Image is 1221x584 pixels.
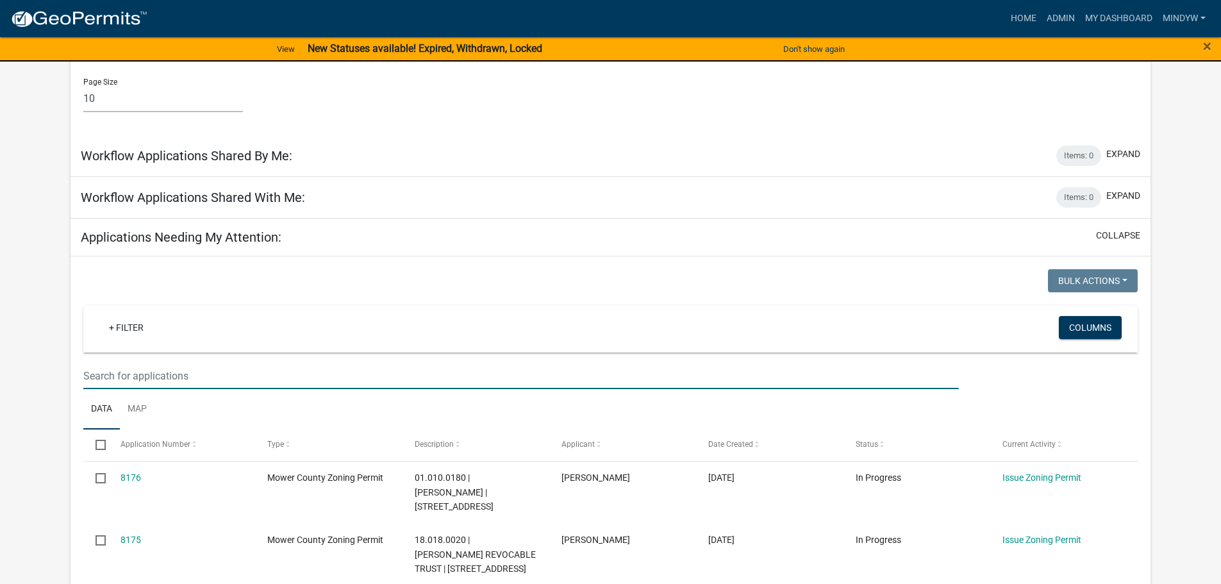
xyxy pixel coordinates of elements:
a: Issue Zoning Permit [1002,472,1081,483]
a: View [272,38,300,60]
a: Admin [1042,6,1080,31]
a: 8176 [120,472,141,483]
datatable-header-cell: Date Created [696,430,843,460]
span: Jay Peterson [561,535,630,545]
span: × [1203,37,1211,55]
datatable-header-cell: Description [402,430,549,460]
span: 01.010.0180 | LAGERSTEDT DAVID L | 14846 STATE HWY 56 [415,472,494,512]
input: Search for applications [83,363,958,389]
span: Current Activity [1002,440,1056,449]
span: Description [415,440,454,449]
datatable-header-cell: Type [255,430,402,460]
span: Date Created [708,440,753,449]
h5: Workflow Applications Shared By Me: [81,148,292,163]
button: expand [1106,189,1140,203]
h5: Applications Needing My Attention: [81,229,281,245]
span: David Lagerstedt [561,472,630,483]
datatable-header-cell: Select [83,430,108,460]
strong: New Statuses available! Expired, Withdrawn, Locked [308,42,542,54]
span: 08/20/2025 [708,472,735,483]
datatable-header-cell: Applicant [549,430,696,460]
a: 8175 [120,535,141,545]
a: Issue Zoning Permit [1002,535,1081,545]
button: Close [1203,38,1211,54]
datatable-header-cell: Status [843,430,990,460]
span: Type [267,440,284,449]
a: My Dashboard [1080,6,1158,31]
span: Status [856,440,878,449]
a: Map [120,389,154,430]
div: Items: 0 [1056,146,1101,166]
span: 18.018.0020 | JAY D PETERSON REVOCABLE TRUST | 50905 320TH ST [415,535,536,574]
h5: Workflow Applications Shared With Me: [81,190,305,205]
button: Don't show again [778,38,850,60]
span: Mower County Zoning Permit [267,472,383,483]
button: collapse [1096,229,1140,242]
a: Home [1006,6,1042,31]
span: Mower County Zoning Permit [267,535,383,545]
datatable-header-cell: Current Activity [990,430,1137,460]
span: In Progress [856,535,901,545]
button: expand [1106,147,1140,161]
a: Data [83,389,120,430]
span: Applicant [561,440,595,449]
datatable-header-cell: Application Number [108,430,255,460]
div: Items: 0 [1056,187,1101,208]
button: Bulk Actions [1048,269,1138,292]
span: 08/18/2025 [708,535,735,545]
button: Columns [1059,316,1122,339]
span: Application Number [120,440,190,449]
a: + Filter [99,316,154,339]
span: In Progress [856,472,901,483]
a: mindyw [1158,6,1211,31]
